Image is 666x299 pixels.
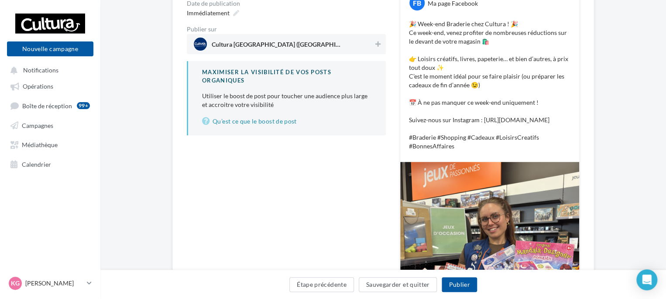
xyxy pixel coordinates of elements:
button: Nouvelle campagne [7,41,93,56]
span: Médiathèque [22,141,58,148]
a: Qu’est ce que le boost de post [202,116,372,127]
div: Maximiser la visibilité de vos posts organiques [202,68,372,84]
span: Cultura [GEOGRAPHIC_DATA] ([GEOGRAPHIC_DATA]) [212,41,343,51]
div: Open Intercom Messenger [636,269,657,290]
span: Campagnes [22,121,53,129]
span: Immédiatement [187,9,230,17]
a: Campagnes [5,117,95,133]
span: Calendrier [22,160,51,168]
div: Publier sur [187,26,386,32]
button: Étape précédente [289,277,354,292]
div: 99+ [77,102,90,109]
p: Utiliser le boost de post pour toucher une audience plus large et accroitre votre visibilité [202,92,372,109]
button: Sauvegarder et quitter [359,277,437,292]
span: Boîte de réception [22,102,72,109]
p: [PERSON_NAME] [25,279,83,288]
p: 🎉 Week-end Braderie chez Cultura ! 🎉 Ce week-end, venez profiter de nombreuses réductions sur le ... [409,20,570,151]
span: Notifications [23,66,58,74]
a: Boîte de réception99+ [5,97,95,113]
span: KG [11,279,20,288]
a: Calendrier [5,156,95,172]
span: Opérations [23,82,53,90]
a: Opérations [5,78,95,93]
button: Publier [442,277,477,292]
a: Médiathèque [5,136,95,152]
a: KG [PERSON_NAME] [7,275,93,292]
div: Date de publication [187,0,386,7]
